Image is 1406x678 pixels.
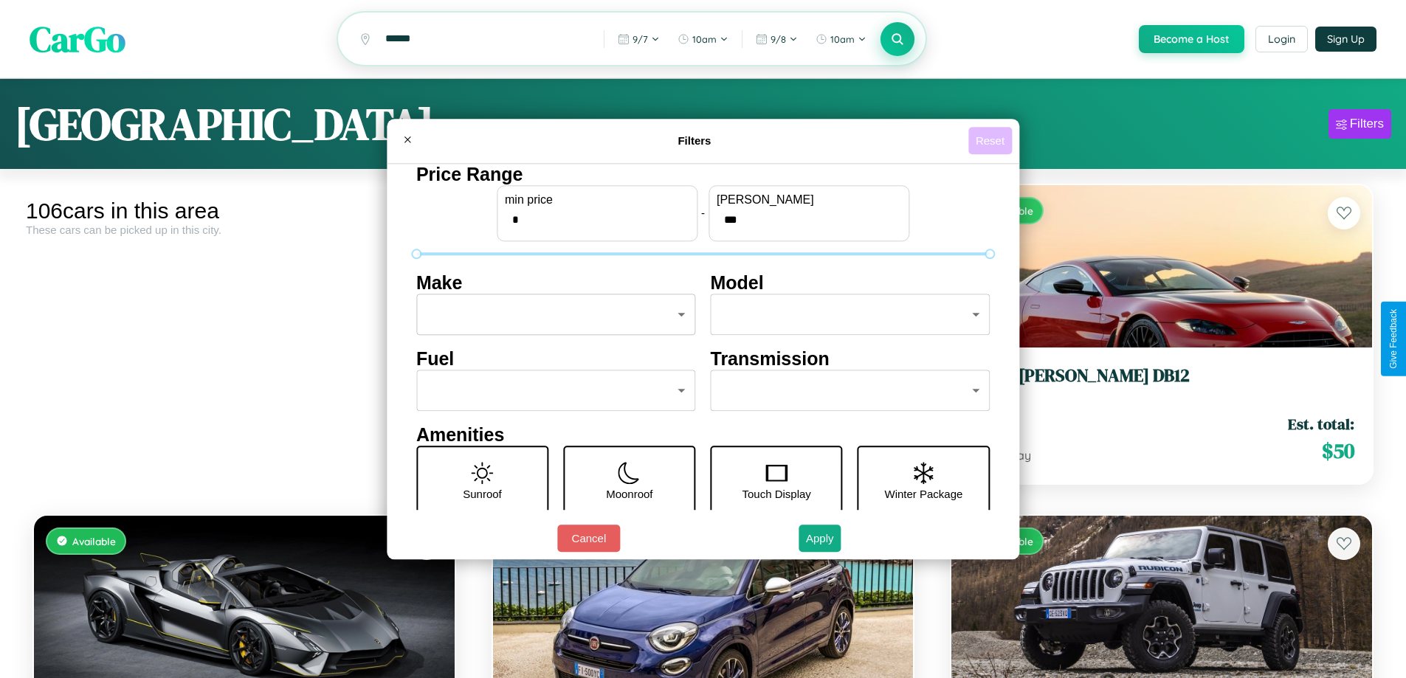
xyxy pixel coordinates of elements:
div: These cars can be picked up in this city. [26,224,463,236]
h4: Filters [421,134,968,147]
h4: Transmission [711,348,990,370]
button: Sign Up [1315,27,1376,52]
button: Become a Host [1139,25,1244,53]
button: Login [1255,26,1308,52]
p: Winter Package [885,484,963,504]
span: Est. total: [1288,413,1354,435]
button: Apply [799,525,841,552]
button: 9/7 [610,27,667,51]
label: min price [505,193,689,207]
span: CarGo [30,15,125,63]
h1: [GEOGRAPHIC_DATA] [15,94,434,154]
div: 106 cars in this area [26,198,463,224]
h3: Aston [PERSON_NAME] DB12 [969,365,1354,387]
p: Moonroof [606,484,652,504]
button: 9/8 [748,27,805,51]
p: - [701,203,705,223]
h4: Make [416,272,696,294]
span: 9 / 7 [633,33,648,45]
h4: Fuel [416,348,696,370]
span: 9 / 8 [771,33,786,45]
button: Reset [968,127,1012,154]
h4: Price Range [416,164,990,185]
span: $ 50 [1322,436,1354,466]
div: Give Feedback [1388,309,1399,369]
button: Cancel [557,525,620,552]
p: Touch Display [742,484,810,504]
span: 10am [830,33,855,45]
label: [PERSON_NAME] [717,193,901,207]
p: Sunroof [463,484,502,504]
div: Filters [1350,117,1384,131]
button: 10am [670,27,736,51]
span: 10am [692,33,717,45]
h4: Amenities [416,424,990,446]
h4: Model [711,272,990,294]
button: Filters [1329,109,1391,139]
button: 10am [808,27,874,51]
a: Aston [PERSON_NAME] DB122018 [969,365,1354,401]
span: Available [72,535,116,547]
